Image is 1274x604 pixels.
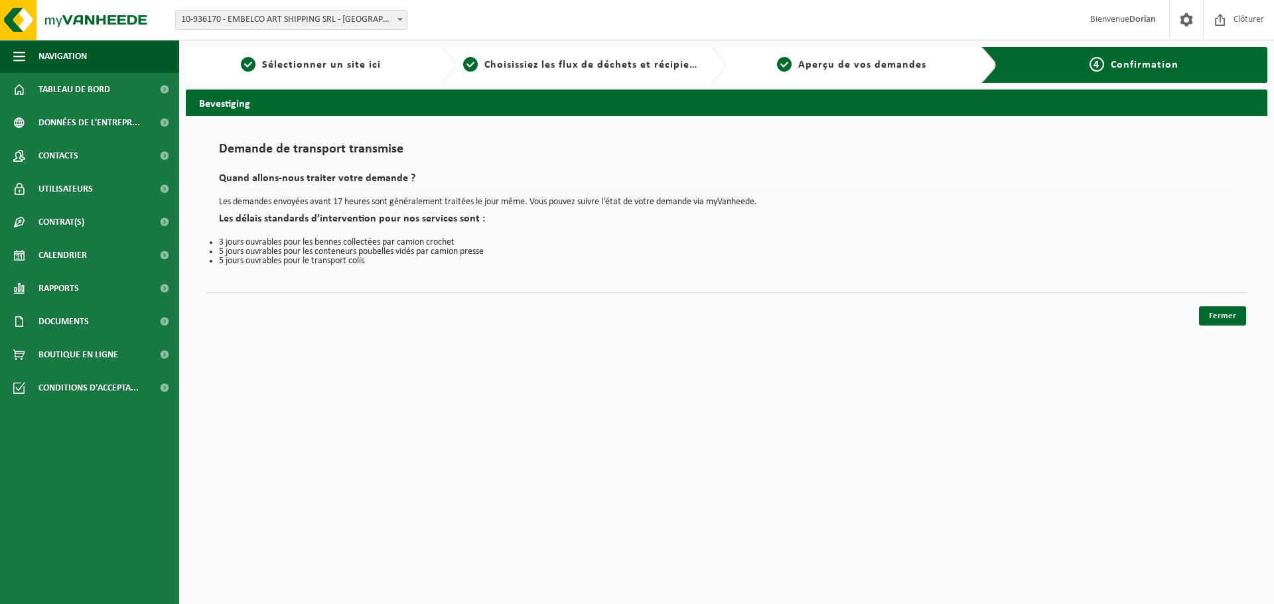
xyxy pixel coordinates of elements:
[38,40,87,73] span: Navigation
[192,57,430,73] a: 1Sélectionner un site ici
[219,238,1234,247] li: 3 jours ouvrables pour les bennes collectées par camion crochet
[38,305,89,338] span: Documents
[38,172,93,206] span: Utilisateurs
[1199,306,1246,326] a: Fermer
[219,257,1234,266] li: 5 jours ouvrables pour le transport colis
[463,57,701,73] a: 2Choisissiez les flux de déchets et récipients
[1111,60,1178,70] span: Confirmation
[38,106,140,139] span: Données de l'entrepr...
[463,57,478,72] span: 2
[798,60,926,70] span: Aperçu de vos demandes
[219,143,1234,163] h1: Demande de transport transmise
[38,73,110,106] span: Tableau de bord
[219,213,1234,231] h2: Les délais standards d’intervention pour nos services sont :
[175,10,407,30] span: 10-936170 - EMBELCO ART SHIPPING SRL - ETTERBEEK
[38,371,139,404] span: Conditions d'accepta...
[733,57,971,73] a: 3Aperçu de vos demandes
[186,90,1267,115] h2: Bevestiging
[38,338,118,371] span: Boutique en ligne
[484,60,705,70] span: Choisissiez les flux de déchets et récipients
[38,139,78,172] span: Contacts
[38,206,84,239] span: Contrat(s)
[1129,15,1156,25] strong: Dorian
[241,57,255,72] span: 1
[219,173,1234,191] h2: Quand allons-nous traiter votre demande ?
[38,239,87,272] span: Calendrier
[176,11,407,29] span: 10-936170 - EMBELCO ART SHIPPING SRL - ETTERBEEK
[219,198,1234,207] p: Les demandes envoyées avant 17 heures sont généralement traitées le jour même. Vous pouvez suivre...
[38,272,79,305] span: Rapports
[262,60,381,70] span: Sélectionner un site ici
[1090,57,1104,72] span: 4
[777,57,792,72] span: 3
[219,247,1234,257] li: 5 jours ouvrables pour les conteneurs poubelles vidés par camion presse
